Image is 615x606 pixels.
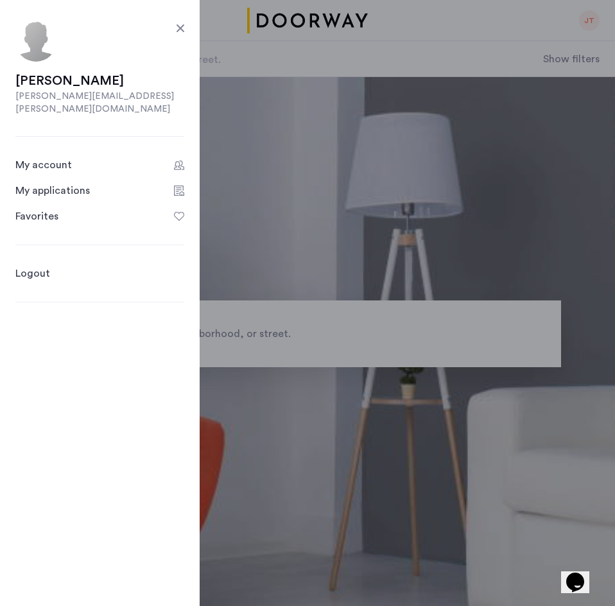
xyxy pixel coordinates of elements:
div: [PERSON_NAME] [15,72,184,90]
iframe: chat widget [561,555,602,593]
div: [PERSON_NAME][EMAIL_ADDRESS][PERSON_NAME][DOMAIN_NAME] [15,90,184,116]
a: Logout [15,266,50,281]
a: Account [15,157,184,173]
a: Favorites [15,209,184,224]
div: Favorites [15,209,58,224]
a: Applications [15,183,184,198]
img: user [15,21,56,62]
div: My account [15,157,72,173]
div: My applications [15,183,90,198]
